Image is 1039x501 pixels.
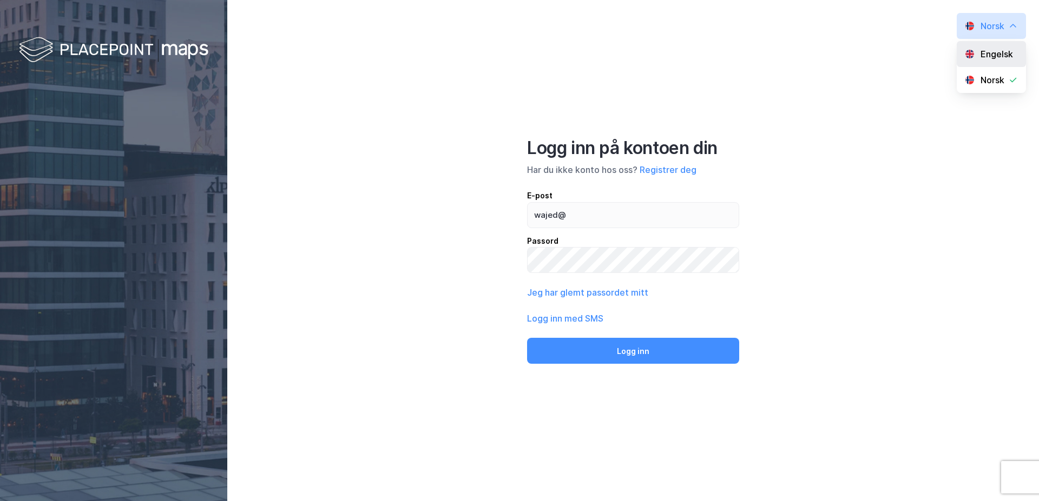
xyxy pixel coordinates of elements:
[527,312,603,325] button: Logg inn med SMS
[527,163,739,176] div: Har du ikke konto hos oss?
[527,235,739,248] div: Passord
[981,48,1013,61] div: Engelsk
[527,338,739,364] button: Logg inn
[527,286,648,299] button: Jeg har glemt passordet mitt
[981,19,1004,32] div: Norsk
[19,35,208,66] img: logo-white.f07954bde2210d2a523dddb988cd2aa7.svg
[527,189,739,202] div: E-post
[985,449,1039,501] iframe: Chat Widget
[527,137,739,159] div: Logg inn på kontoen din
[640,163,696,176] button: Registrer deg
[981,74,1004,86] div: Norsk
